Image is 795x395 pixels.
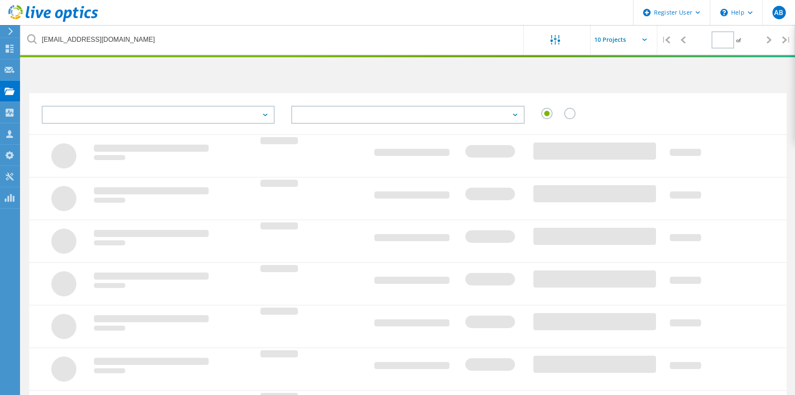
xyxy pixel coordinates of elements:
a: Live Optics Dashboard [8,18,98,23]
div: | [657,25,674,55]
svg: \n [720,9,728,16]
div: | [778,25,795,55]
span: AB [774,9,783,16]
span: of [736,37,741,44]
input: undefined [21,25,524,54]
